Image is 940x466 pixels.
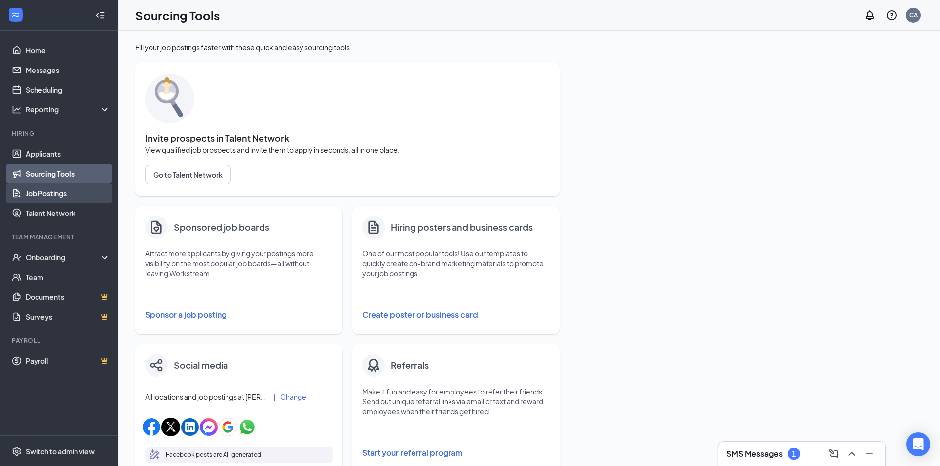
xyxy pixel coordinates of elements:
[145,74,194,123] img: sourcing-tools
[26,446,95,456] div: Switch to admin view
[280,394,306,400] button: Change
[166,450,261,460] p: Facebook posts are AI-generated
[149,219,164,235] img: clipboard
[362,443,550,463] button: Start your referral program
[864,9,876,21] svg: Notifications
[366,219,381,236] svg: Document
[95,10,105,20] svg: Collapse
[135,42,560,52] div: Fill your job postings faster with these quick and easy sourcing tools.
[26,351,110,371] a: PayrollCrown
[26,40,110,60] a: Home
[149,449,161,461] svg: MagicPencil
[12,105,22,114] svg: Analysis
[26,144,110,164] a: Applicants
[219,418,237,436] img: googleIcon
[846,448,858,460] svg: ChevronUp
[906,432,930,456] div: Open Intercom Messenger
[26,267,110,287] a: Team
[135,7,220,24] h1: Sourcing Tools
[11,10,21,20] svg: WorkstreamLogo
[828,448,840,460] svg: ComposeMessage
[391,358,429,372] h4: Referrals
[26,252,102,262] div: Onboarding
[362,387,550,416] p: Make it fun and easy for employees to refer their friends. Send out unique referral links via ema...
[362,249,550,278] p: One of our most popular tools! Use our templates to quickly create on-brand marketing materials t...
[792,450,796,458] div: 1
[145,165,231,184] button: Go to Talent Network
[726,448,783,459] h3: SMS Messages
[12,336,108,345] div: Payroll
[26,287,110,307] a: DocumentsCrown
[26,80,110,100] a: Scheduling
[12,233,108,241] div: Team Management
[826,446,842,462] button: ComposeMessage
[366,358,381,373] img: badge
[145,305,333,324] button: Sponsor a job posting
[26,183,110,203] a: Job Postings
[174,358,228,372] h4: Social media
[864,448,875,460] svg: Minimize
[26,203,110,223] a: Talent Network
[26,105,111,114] div: Reporting
[862,446,877,462] button: Minimize
[909,11,918,19] div: CA
[161,418,180,436] img: xIcon
[886,9,898,21] svg: QuestionInfo
[200,418,218,436] img: facebookMessengerIcon
[26,164,110,183] a: Sourcing Tools
[273,392,275,402] div: |
[143,418,160,436] img: facebookIcon
[145,133,550,143] span: Invite prospects in Talent Network
[391,220,533,234] h4: Hiring posters and business cards
[26,307,110,326] a: SurveysCrown
[150,359,163,372] img: share
[362,305,550,324] button: Create poster or business card
[26,60,110,80] a: Messages
[181,418,199,436] img: linkedinIcon
[145,145,550,155] span: View qualified job prospects and invite them to apply in seconds, all in one place.
[12,252,22,262] svg: UserCheck
[12,446,22,456] svg: Settings
[145,165,550,184] a: Go to Talent Network
[12,129,108,138] div: Hiring
[844,446,860,462] button: ChevronUp
[145,249,333,278] p: Attract more applicants by giving your postings more visibility on the most popular job boards—al...
[238,418,256,436] img: whatsappIcon
[145,392,268,402] span: All locations and job postings at [PERSON_NAME]'s
[174,220,269,234] h4: Sponsored job boards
